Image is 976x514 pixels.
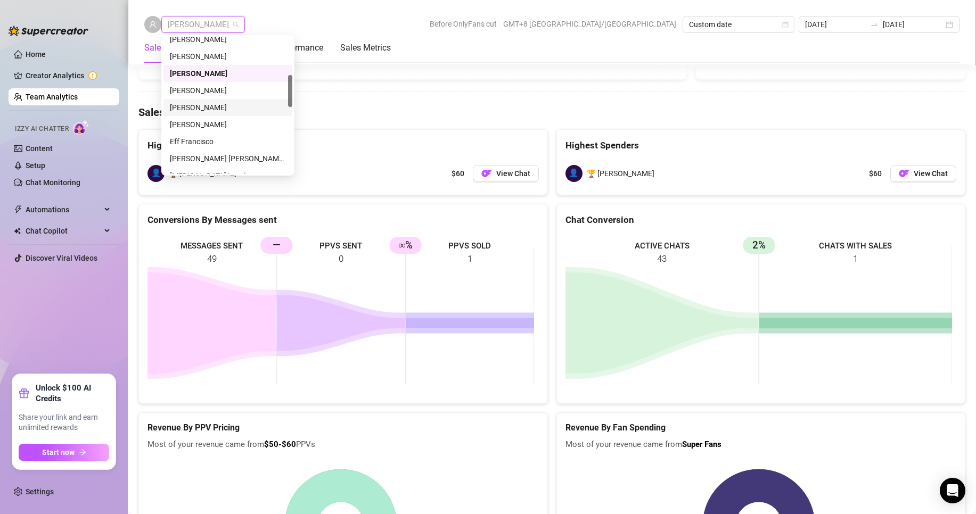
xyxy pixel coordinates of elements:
span: gift [19,388,29,399]
span: 👤 [565,165,583,182]
span: Chat Copilot [26,222,101,239]
span: Most of your revenue came from PPVs [147,438,539,451]
a: Team Analytics [26,93,78,101]
img: Chat Copilot [14,227,21,235]
span: swap-right [870,20,879,29]
div: [PERSON_NAME] [170,119,286,130]
div: Performance [275,42,323,54]
span: $60 [869,168,882,179]
a: Content [26,144,53,153]
span: calendar [782,21,789,28]
h4: Sales Metrics [138,105,203,120]
img: OF [899,168,909,179]
span: Share your link and earn unlimited rewards [19,412,109,433]
span: GMT+8 [GEOGRAPHIC_DATA]/[GEOGRAPHIC_DATA] [503,16,676,32]
a: Chat Monitoring [26,178,80,187]
div: [PERSON_NAME] [170,85,286,96]
div: Open Intercom Messenger [940,478,965,503]
div: Sales Metrics [340,42,391,54]
div: Eff Francisco [163,133,292,150]
div: Rick Gino Tarcena [163,150,292,167]
input: Start date [805,19,866,30]
input: End date [883,19,944,30]
span: Automations [26,201,101,218]
img: logo-BBDzfeDw.svg [9,26,88,36]
b: $50-$60 [264,440,296,449]
span: Custom date [689,16,788,32]
div: [PERSON_NAME] [170,102,286,113]
div: Highest Spenders [565,138,957,153]
div: Exon Locsin [163,167,292,184]
a: Home [26,50,46,59]
span: $60 [452,168,464,179]
span: user [149,21,157,28]
button: OFView Chat [890,165,956,182]
img: OF [481,168,492,179]
strong: Unlock $100 AI Credits [36,383,109,404]
span: Izzy AI Chatter [15,124,69,134]
a: Setup [26,161,45,170]
div: Frank Vincent Coco [163,65,292,82]
div: Jeffery Bamba [163,48,292,65]
h5: Revenue By PPV Pricing [147,421,539,434]
span: View Chat [496,169,530,178]
b: Super Fans [682,440,721,449]
img: AI Chatter [73,120,89,135]
span: 🏆 [PERSON_NAME] [587,168,654,179]
div: Derik Barron [163,99,292,116]
span: thunderbolt [14,205,22,214]
span: View Chat [914,169,948,178]
div: Eff Francisco [170,136,286,147]
span: Most of your revenue came from [565,438,957,451]
span: to [870,20,879,29]
span: Before OnlyFans cut [430,16,497,32]
span: arrow-right [79,449,86,456]
div: [PERSON_NAME] [170,68,286,79]
a: Creator Analytics exclamation-circle [26,67,111,84]
span: Frank Vincent Coco [168,16,239,32]
a: Settings [26,487,54,496]
div: Sales [144,42,165,54]
div: Conversions By Messages sent [147,213,539,227]
button: OFView Chat [473,165,539,182]
div: Highest Ppv Sales [147,138,539,153]
span: 👤 [147,165,165,182]
span: Start now [42,448,75,457]
a: Discover Viral Videos [26,254,97,262]
div: [PERSON_NAME] [PERSON_NAME] Tarcena [170,153,286,164]
h5: Revenue By Fan Spending [565,421,957,434]
div: Einar [163,82,292,99]
div: [PERSON_NAME] [170,34,286,45]
div: Enrique S. [163,31,292,48]
button: Start nowarrow-right [19,444,109,461]
div: [PERSON_NAME] [170,51,286,62]
div: [MEDICAL_DATA] Locsin [170,170,286,181]
div: Chat Conversion [565,213,957,227]
div: Rupert T. [163,116,292,133]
